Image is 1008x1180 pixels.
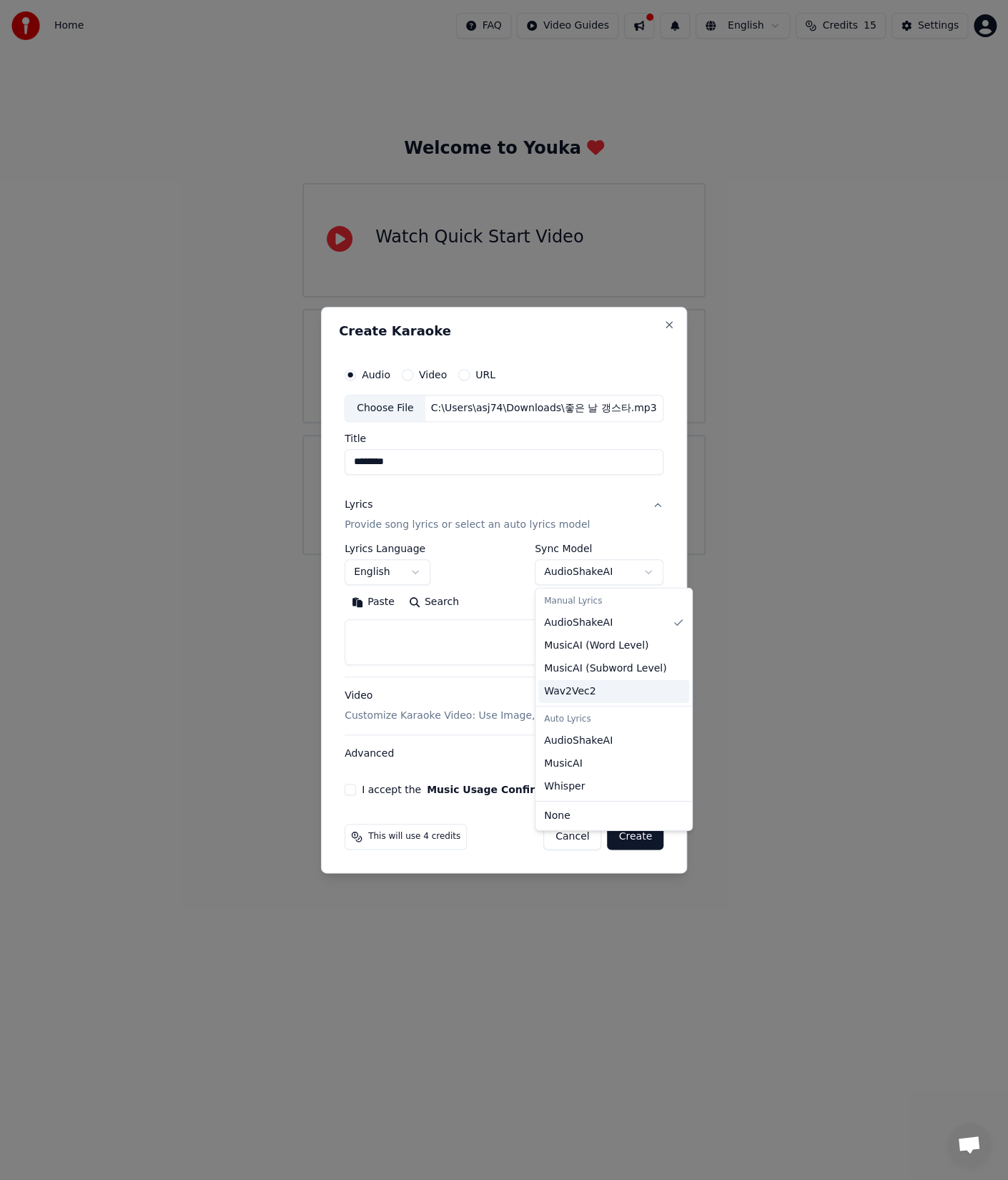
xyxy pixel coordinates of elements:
div: Auto Lyrics [538,709,689,729]
span: MusicAI ( Subword Level ) [544,662,666,676]
span: MusicAI ( Word Level ) [544,639,648,653]
span: None [544,808,570,822]
div: Manual Lyrics [538,591,689,611]
span: MusicAI [544,756,583,770]
span: AudioShakeAI [544,734,613,748]
span: Whisper [544,779,585,793]
span: AudioShakeAI [544,616,613,630]
span: Wav2Vec2 [544,684,596,699]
